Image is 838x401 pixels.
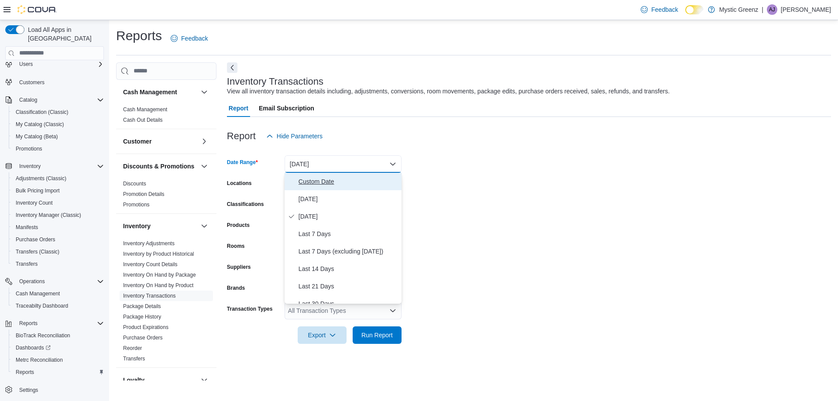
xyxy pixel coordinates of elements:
[199,221,209,231] button: Inventory
[16,290,60,297] span: Cash Management
[123,222,151,230] h3: Inventory
[123,181,146,187] a: Discounts
[123,106,167,113] a: Cash Management
[16,369,34,376] span: Reports
[12,343,104,353] span: Dashboards
[16,133,58,140] span: My Catalog (Beta)
[19,163,41,170] span: Inventory
[16,384,104,395] span: Settings
[299,176,398,187] span: Custom Date
[16,344,51,351] span: Dashboards
[16,224,38,231] span: Manifests
[12,355,66,365] a: Metrc Reconciliation
[227,131,256,141] h3: Report
[123,180,146,187] span: Discounts
[16,260,38,267] span: Transfers
[16,187,60,194] span: Bulk Pricing Import
[9,172,107,185] button: Adjustments (Classic)
[123,303,161,309] a: Package Details
[16,356,63,363] span: Metrc Reconciliation
[16,77,48,88] a: Customers
[123,191,165,198] span: Promotion Details
[16,276,48,287] button: Operations
[12,198,104,208] span: Inventory Count
[2,94,107,106] button: Catalog
[123,293,176,299] a: Inventory Transactions
[16,276,104,287] span: Operations
[9,130,107,143] button: My Catalog (Beta)
[685,5,704,14] input: Dark Mode
[123,88,197,96] button: Cash Management
[123,162,194,171] h3: Discounts & Promotions
[277,132,323,141] span: Hide Parameters
[123,202,150,208] a: Promotions
[16,145,42,152] span: Promotions
[123,261,178,267] a: Inventory Count Details
[16,212,81,219] span: Inventory Manager (Classic)
[16,332,70,339] span: BioTrack Reconciliation
[9,354,107,366] button: Metrc Reconciliation
[9,118,107,130] button: My Catalog (Classic)
[12,210,85,220] a: Inventory Manager (Classic)
[123,137,151,146] h3: Customer
[361,331,393,339] span: Run Report
[116,104,216,129] div: Cash Management
[299,211,398,222] span: [DATE]
[12,343,54,353] a: Dashboards
[9,258,107,270] button: Transfers
[123,137,197,146] button: Customer
[12,144,104,154] span: Promotions
[303,326,341,344] span: Export
[123,292,176,299] span: Inventory Transactions
[16,199,53,206] span: Inventory Count
[116,27,162,45] h1: Reports
[123,191,165,197] a: Promotion Details
[227,264,251,271] label: Suppliers
[12,210,104,220] span: Inventory Manager (Classic)
[769,4,775,15] span: AJ
[12,288,63,299] a: Cash Management
[16,76,104,87] span: Customers
[299,229,398,239] span: Last 7 Days
[123,345,142,352] span: Reorder
[123,240,175,247] span: Inventory Adjustments
[685,14,686,15] span: Dark Mode
[227,243,245,250] label: Rooms
[123,88,177,96] h3: Cash Management
[19,79,45,86] span: Customers
[123,251,194,257] a: Inventory by Product Historical
[123,303,161,310] span: Package Details
[9,329,107,342] button: BioTrack Reconciliation
[123,117,163,123] a: Cash Out Details
[299,281,398,291] span: Last 21 Days
[227,62,237,73] button: Next
[12,259,104,269] span: Transfers
[12,355,104,365] span: Metrc Reconciliation
[2,160,107,172] button: Inventory
[299,298,398,309] span: Last 30 Days
[16,161,104,171] span: Inventory
[19,278,45,285] span: Operations
[16,385,41,395] a: Settings
[285,155,402,173] button: [DATE]
[12,173,70,184] a: Adjustments (Classic)
[285,173,402,304] div: Select listbox
[123,314,161,320] a: Package History
[12,222,104,233] span: Manifests
[123,324,168,330] a: Product Expirations
[16,248,59,255] span: Transfers (Classic)
[16,318,104,329] span: Reports
[389,307,396,314] button: Open list of options
[12,185,104,196] span: Bulk Pricing Import
[12,247,104,257] span: Transfers (Classic)
[9,221,107,233] button: Manifests
[299,264,398,274] span: Last 14 Days
[298,326,347,344] button: Export
[263,127,326,145] button: Hide Parameters
[353,326,402,344] button: Run Report
[199,136,209,147] button: Customer
[12,185,63,196] a: Bulk Pricing Import
[116,238,216,367] div: Inventory
[12,288,104,299] span: Cash Management
[12,173,104,184] span: Adjustments (Classic)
